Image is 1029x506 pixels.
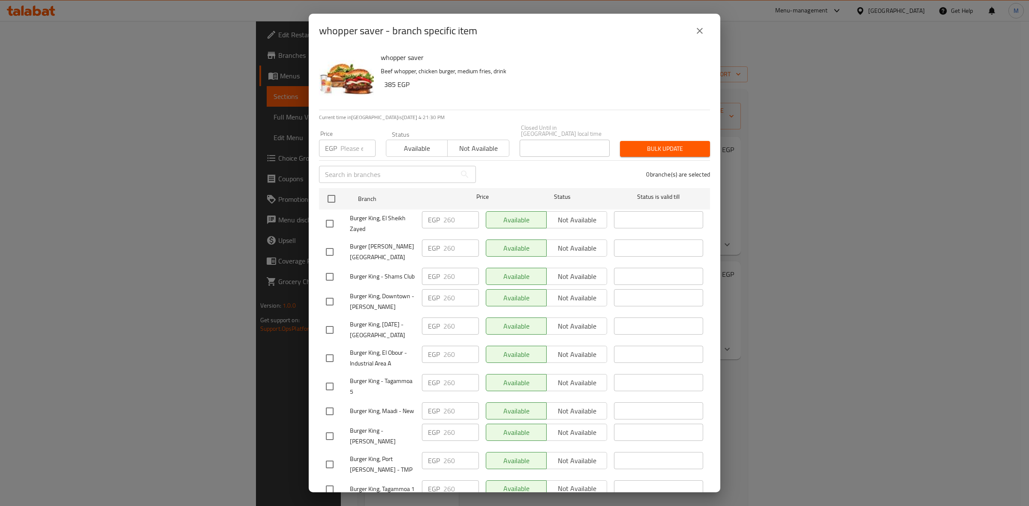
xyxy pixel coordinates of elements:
[428,321,440,331] p: EGP
[381,51,703,63] h6: whopper saver
[381,66,703,77] p: Beef whopper, chicken burger, medium fries, drink
[350,347,415,369] span: Burger King, El Obour - Industrial Area A
[443,346,479,363] input: Please enter price
[350,406,415,416] span: Burger King, Maadi - New
[428,243,440,253] p: EGP
[384,78,703,90] h6: 385 EGP
[428,406,440,416] p: EGP
[646,170,710,179] p: 0 branche(s) are selected
[428,349,440,359] p: EGP
[319,24,477,38] h2: whopper saver - branch specific item
[428,427,440,437] p: EGP
[386,140,448,157] button: Available
[350,454,415,475] span: Burger King, Port [PERSON_NAME] - TMP
[428,293,440,303] p: EGP
[350,291,415,312] span: Burger King, Downtown - [PERSON_NAME]
[350,376,415,397] span: Burger King - Tagammoa 5
[443,402,479,419] input: Please enter price
[518,192,607,202] span: Status
[350,425,415,447] span: Burger King - [PERSON_NAME]
[447,140,509,157] button: Not available
[443,452,479,469] input: Please enter price
[627,144,703,154] span: Bulk update
[428,484,440,494] p: EGP
[443,480,479,497] input: Please enter price
[340,140,376,157] input: Please enter price
[443,289,479,306] input: Please enter price
[428,455,440,466] p: EGP
[443,240,479,257] input: Please enter price
[689,21,710,41] button: close
[390,142,444,155] span: Available
[451,142,505,155] span: Not available
[443,374,479,391] input: Please enter price
[443,211,479,228] input: Please enter price
[428,271,440,281] p: EGP
[428,377,440,388] p: EGP
[350,213,415,234] span: Burger King, El Sheikh Zayed
[443,317,479,335] input: Please enter price
[319,166,456,183] input: Search in branches
[350,241,415,263] span: Burger [PERSON_NAME][GEOGRAPHIC_DATA]
[443,424,479,441] input: Please enter price
[319,51,374,106] img: whopper saver
[428,215,440,225] p: EGP
[454,192,511,202] span: Price
[443,268,479,285] input: Please enter price
[620,141,710,157] button: Bulk update
[358,194,447,204] span: Branch
[614,192,703,202] span: Status is valid till
[350,319,415,341] span: Burger King, [DATE] - [GEOGRAPHIC_DATA]
[350,484,415,494] span: Burger King, Tagammoa 1
[319,114,710,121] p: Current time in [GEOGRAPHIC_DATA] is [DATE] 4:21:30 PM
[325,143,337,153] p: EGP
[350,271,415,282] span: Burger King - Shams Club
